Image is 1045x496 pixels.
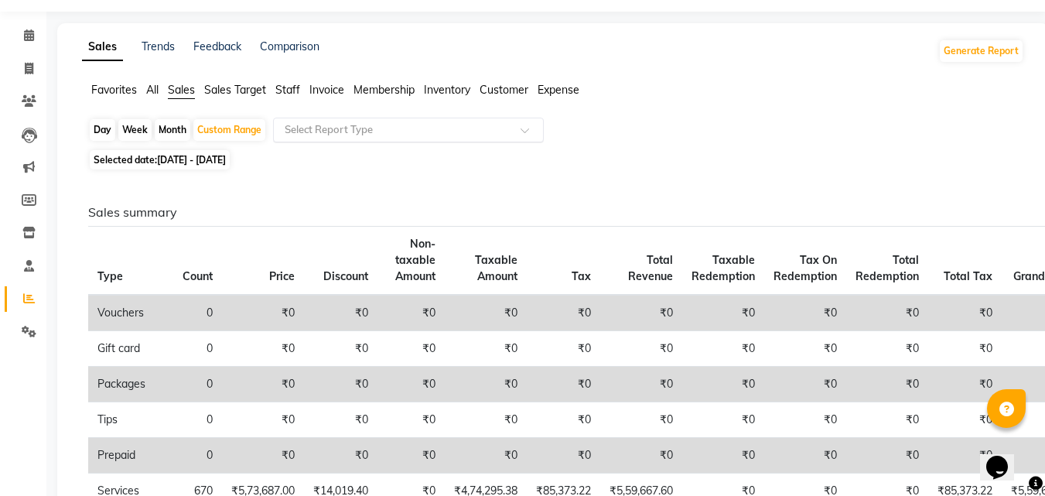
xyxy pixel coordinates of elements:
[155,119,190,141] div: Month
[764,402,846,438] td: ₹0
[928,438,1002,474] td: ₹0
[222,402,304,438] td: ₹0
[928,367,1002,402] td: ₹0
[304,331,377,367] td: ₹0
[204,83,266,97] span: Sales Target
[304,295,377,331] td: ₹0
[323,269,368,283] span: Discount
[304,438,377,474] td: ₹0
[424,83,470,97] span: Inventory
[88,438,173,474] td: Prepaid
[846,331,928,367] td: ₹0
[168,83,195,97] span: Sales
[682,438,764,474] td: ₹0
[445,367,527,402] td: ₹0
[940,40,1023,62] button: Generate Report
[173,402,222,438] td: 0
[91,83,137,97] span: Favorites
[260,39,319,53] a: Comparison
[572,269,591,283] span: Tax
[846,402,928,438] td: ₹0
[173,295,222,331] td: 0
[764,331,846,367] td: ₹0
[193,39,241,53] a: Feedback
[82,33,123,61] a: Sales
[97,269,123,283] span: Type
[764,295,846,331] td: ₹0
[193,119,265,141] div: Custom Range
[183,269,213,283] span: Count
[764,367,846,402] td: ₹0
[118,119,152,141] div: Week
[682,402,764,438] td: ₹0
[395,237,435,283] span: Non-taxable Amount
[269,269,295,283] span: Price
[88,205,1012,220] h6: Sales summary
[377,295,445,331] td: ₹0
[600,331,682,367] td: ₹0
[222,295,304,331] td: ₹0
[309,83,344,97] span: Invoice
[928,295,1002,331] td: ₹0
[682,331,764,367] td: ₹0
[377,438,445,474] td: ₹0
[377,367,445,402] td: ₹0
[980,434,1030,481] iframe: chat widget
[88,402,173,438] td: Tips
[682,295,764,331] td: ₹0
[353,83,415,97] span: Membership
[445,402,527,438] td: ₹0
[764,438,846,474] td: ₹0
[88,331,173,367] td: Gift card
[928,331,1002,367] td: ₹0
[445,295,527,331] td: ₹0
[146,83,159,97] span: All
[480,83,528,97] span: Customer
[527,295,600,331] td: ₹0
[90,119,115,141] div: Day
[173,438,222,474] td: 0
[846,367,928,402] td: ₹0
[445,331,527,367] td: ₹0
[600,367,682,402] td: ₹0
[600,402,682,438] td: ₹0
[377,402,445,438] td: ₹0
[304,402,377,438] td: ₹0
[88,295,173,331] td: Vouchers
[846,438,928,474] td: ₹0
[377,331,445,367] td: ₹0
[538,83,579,97] span: Expense
[88,367,173,402] td: Packages
[142,39,175,53] a: Trends
[475,253,517,283] span: Taxable Amount
[275,83,300,97] span: Staff
[600,438,682,474] td: ₹0
[682,367,764,402] td: ₹0
[173,367,222,402] td: 0
[928,402,1002,438] td: ₹0
[628,253,673,283] span: Total Revenue
[157,154,226,166] span: [DATE] - [DATE]
[222,331,304,367] td: ₹0
[527,331,600,367] td: ₹0
[173,331,222,367] td: 0
[445,438,527,474] td: ₹0
[692,253,755,283] span: Taxable Redemption
[527,402,600,438] td: ₹0
[527,438,600,474] td: ₹0
[222,367,304,402] td: ₹0
[846,295,928,331] td: ₹0
[90,150,230,169] span: Selected date:
[527,367,600,402] td: ₹0
[944,269,992,283] span: Total Tax
[774,253,837,283] span: Tax On Redemption
[222,438,304,474] td: ₹0
[304,367,377,402] td: ₹0
[600,295,682,331] td: ₹0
